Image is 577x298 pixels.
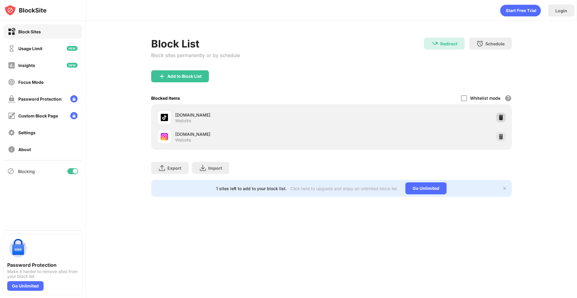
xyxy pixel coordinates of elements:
[175,112,331,118] div: [DOMAIN_NAME]
[67,63,78,68] img: new-icon.svg
[151,52,240,58] div: Block sites permanently or by schedule
[7,238,29,260] img: push-password-protection.svg
[7,269,78,279] div: Make it harder to remove sites from your block list
[18,96,62,102] div: Password Protection
[7,262,78,268] div: Password Protection
[502,186,507,191] img: x-button.svg
[7,168,14,175] img: blocking-icon.svg
[500,5,541,17] div: animation
[70,112,78,119] img: lock-menu.svg
[167,74,202,79] div: Add to Block List
[8,129,15,136] img: settings-off.svg
[290,186,398,191] div: Click here to upgrade and enjoy an unlimited block list.
[8,78,15,86] img: focus-off.svg
[8,45,15,52] img: time-usage-off.svg
[4,4,47,16] img: logo-blocksite.svg
[216,186,287,191] div: 1 sites left to add to your block list.
[67,46,78,51] img: new-icon.svg
[161,114,168,121] img: favicons
[175,137,191,143] div: Website
[151,38,240,50] div: Block List
[18,80,44,85] div: Focus Mode
[175,118,191,123] div: Website
[18,113,58,118] div: Custom Block Page
[18,29,41,34] div: Block Sites
[8,146,15,153] img: about-off.svg
[555,8,567,13] div: Login
[161,133,168,140] img: favicons
[70,95,78,102] img: lock-menu.svg
[151,96,180,101] div: Blocked Items
[440,41,457,46] div: Redirect
[175,131,331,137] div: [DOMAIN_NAME]
[8,95,15,103] img: password-protection-off.svg
[18,63,35,68] div: Insights
[405,182,447,194] div: Go Unlimited
[485,41,505,46] div: Schedule
[470,96,500,101] div: Whitelist mode
[18,46,42,51] div: Usage Limit
[208,166,222,171] div: Import
[18,169,35,174] div: Blocking
[8,28,15,35] img: block-on.svg
[8,112,15,120] img: customize-block-page-off.svg
[18,130,35,135] div: Settings
[167,166,181,171] div: Export
[8,62,15,69] img: insights-off.svg
[7,281,44,291] div: Go Unlimited
[18,147,31,152] div: About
